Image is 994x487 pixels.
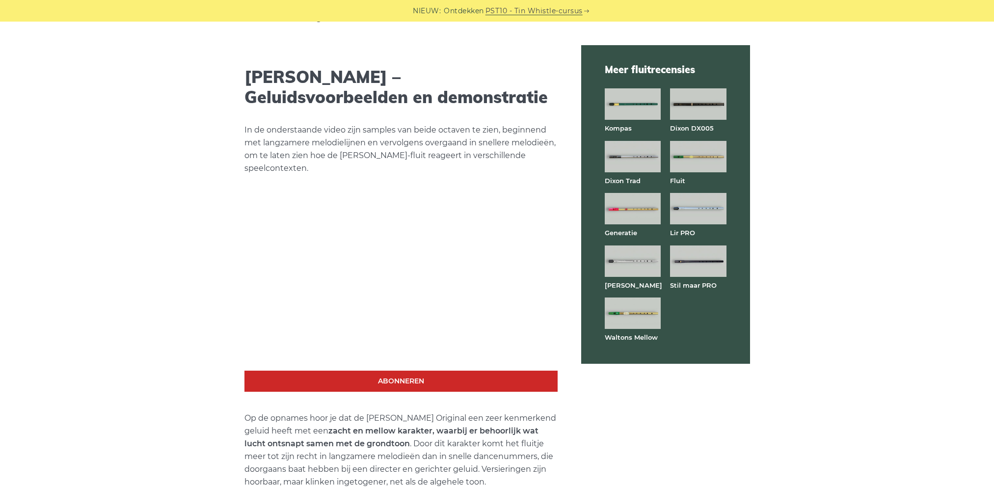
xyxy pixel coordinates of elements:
img: Dixon DX005 tin whistle volledig vooraanzicht [670,88,726,120]
img: Dixon Trad tin whistle volledig vooraanzicht [605,141,661,172]
img: Feadog messing blikken fluitje volledig vooraanzicht [670,141,726,172]
img: Generatie messing blikken fluit volledig vooraanzicht [605,193,661,224]
img: Lir Zilveren blikken fluitje, volledig vooraanzicht [605,245,661,277]
font: Ontdekken [444,6,484,15]
a: Abonneren [244,371,558,392]
font: Meer fluitrecensies [605,63,695,76]
a: Kompas [605,124,632,132]
font: [PERSON_NAME] – Geluidsvoorbeelden en demonstratie [244,66,548,108]
a: Waltons Mellow [605,333,658,341]
img: Shuh PRO tin whistle volledig vooraanzicht [670,245,726,277]
a: Fluit [670,177,685,185]
font: In de onderstaande video zijn samples van beide octaven te zien, beginnend met langzamere melodie... [244,125,556,173]
a: Stil maar PRO [670,281,717,289]
iframe: Clarke – Tin Whistle recensie & geluidsfragmenten (originele High D) [244,195,558,371]
img: Lir PRO aluminium blikken fluitje volledig vooraanzicht [670,193,726,224]
font: PST10 - Tin Whistle-cursus [485,6,583,15]
font: Abonneren [378,377,424,385]
font: zacht en mellow karakter, waarbij er behoorlijk wat lucht ontsnapt samen met de grondtoon [244,426,538,448]
a: Dixon Trad [605,177,641,185]
a: Lir PRO [670,229,695,237]
img: Waltons Mellow tin whistle volledig vooraanzicht [605,298,661,329]
a: Generatie [605,229,637,237]
a: PST10 - Tin Whistle-cursus [485,5,583,17]
a: Dixon DX005 [670,124,714,132]
font: NIEUW: [413,6,441,15]
font: Op de opnames hoor je dat de [PERSON_NAME] Original een zeer kenmerkend geluid heeft met een [244,413,556,435]
a: [PERSON_NAME] [605,281,662,289]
